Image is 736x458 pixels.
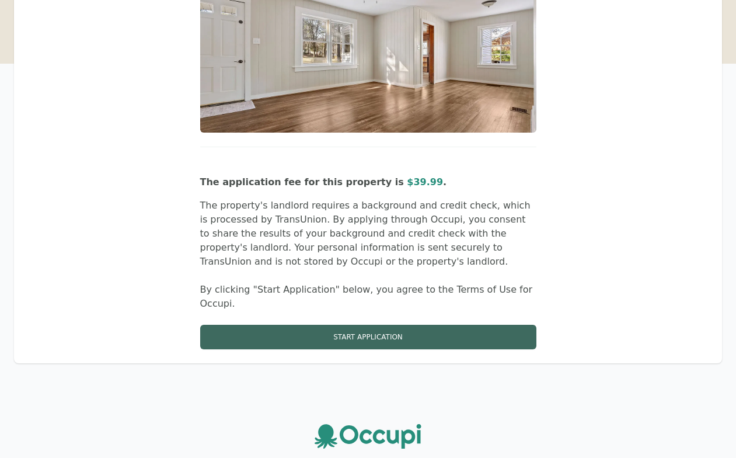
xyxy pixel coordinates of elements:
[407,176,443,188] span: $ 39.99
[200,325,536,349] button: Start Application
[200,283,536,311] p: By clicking "Start Application" below, you agree to the Terms of Use for Occupi.
[200,175,536,189] p: The application fee for this property is .
[200,199,536,269] p: The property's landlord requires a background and credit check, which is processed by TransUnion....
